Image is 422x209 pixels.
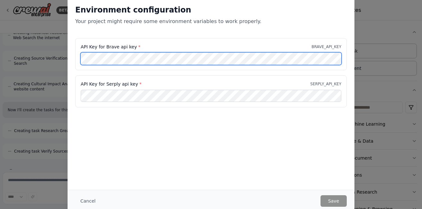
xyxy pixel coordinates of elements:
[310,81,341,87] p: SERPLY_API_KEY
[75,195,101,207] button: Cancel
[75,18,347,25] p: Your project might require some environment variables to work properly.
[321,195,347,207] button: Save
[81,44,141,50] label: API Key for Brave api key
[81,81,142,87] label: API Key for Serply api key
[312,44,341,49] p: BRAVE_API_KEY
[75,5,347,15] h2: Environment configuration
